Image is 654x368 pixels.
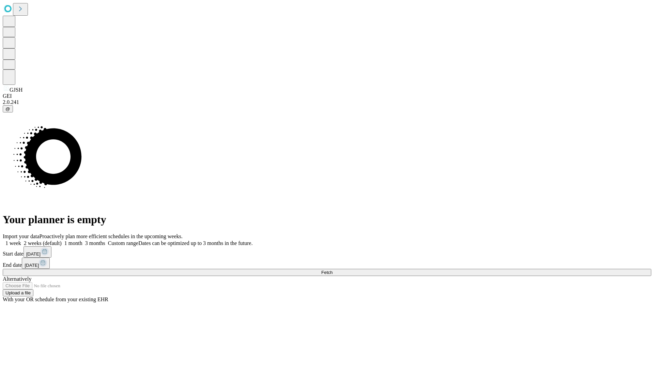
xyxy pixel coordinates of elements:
span: Alternatively [3,276,31,282]
div: End date [3,258,651,269]
span: 2 weeks (default) [24,240,62,246]
span: GJSH [10,87,22,93]
span: Proactively plan more efficient schedules in the upcoming weeks. [40,233,183,239]
span: [DATE] [26,251,41,257]
span: Custom range [108,240,138,246]
span: 3 months [85,240,105,246]
button: Upload a file [3,289,33,296]
button: @ [3,105,13,112]
span: With your OR schedule from your existing EHR [3,296,108,302]
span: 1 month [64,240,82,246]
div: 2.0.241 [3,99,651,105]
button: Fetch [3,269,651,276]
div: GEI [3,93,651,99]
span: 1 week [5,240,21,246]
button: [DATE] [22,258,50,269]
span: Import your data [3,233,40,239]
span: @ [5,106,10,111]
h1: Your planner is empty [3,213,651,226]
button: [DATE] [24,246,51,258]
span: [DATE] [25,263,39,268]
span: Dates can be optimized up to 3 months in the future. [138,240,252,246]
span: Fetch [321,270,332,275]
div: Start date [3,246,651,258]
